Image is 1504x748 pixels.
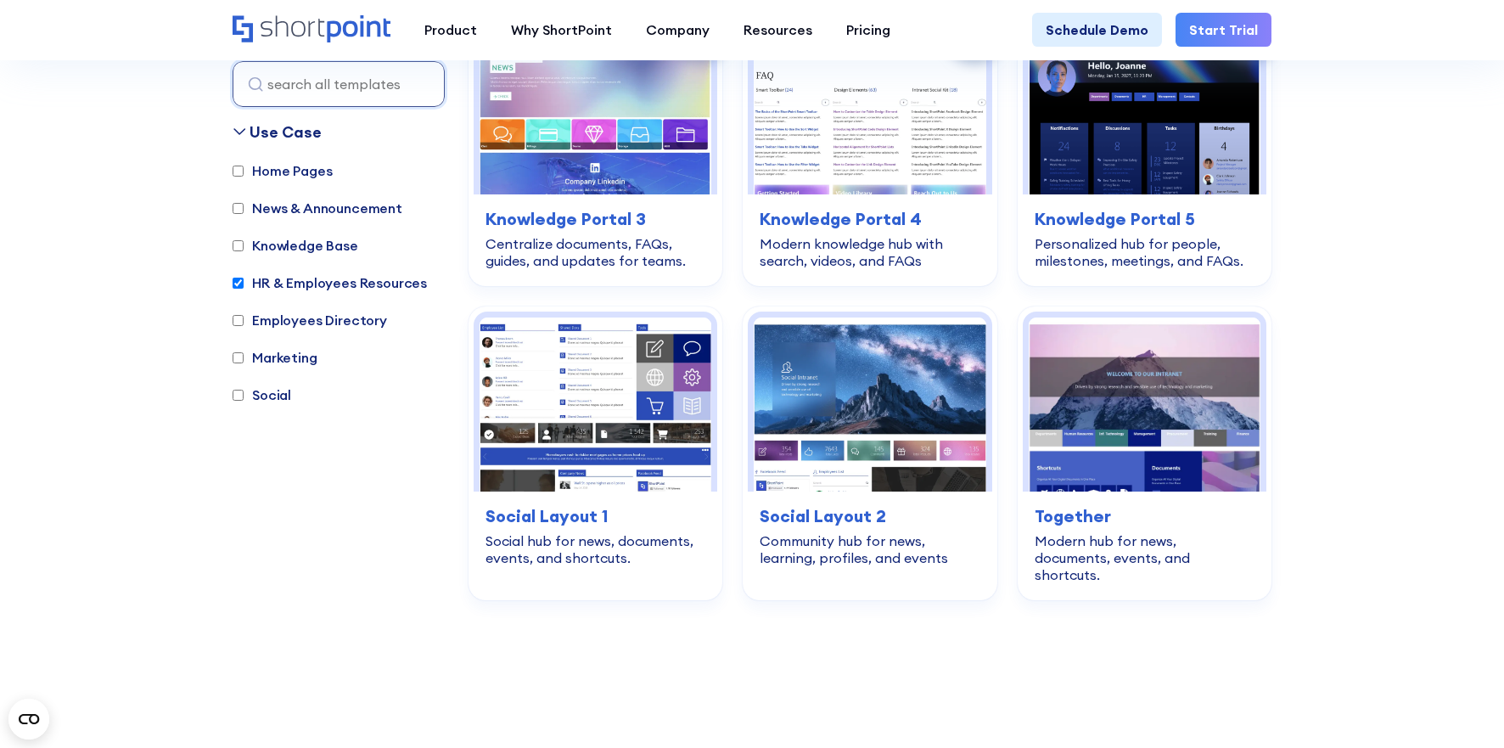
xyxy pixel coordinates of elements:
[233,347,317,368] label: Marketing
[233,166,244,177] input: Home Pages
[469,307,722,600] a: SharePoint social intranet template: Social hub for news, documents, events, and shortcuts.Social...
[250,121,322,143] div: Use Case
[1198,551,1504,748] iframe: Chat Widget
[1035,235,1254,269] div: Personalized hub for people, milestones, meetings, and FAQs.
[1029,318,1260,492] img: Intranet homepage template: Modern hub for news, documents, events, and shortcuts.
[485,532,705,566] div: Social hub for news, documents, events, and shortcuts.
[1035,503,1254,529] h3: Together
[8,699,49,740] button: Open CMP widget
[233,160,332,181] label: Home Pages
[760,503,979,529] h3: Social Layout 2
[1018,307,1271,600] a: Intranet homepage template: Modern hub for news, documents, events, and shortcuts.TogetherModern ...
[485,206,705,232] h3: Knowledge Portal 3
[754,20,985,194] img: sharepoint wiki template: Modern knowledge hub with search, videos, and FAQs
[743,9,996,286] a: sharepoint wiki template: Modern knowledge hub with search, videos, and FAQsKnowledge Portal 4Mod...
[233,273,427,293] label: HR & Employees Resources
[727,13,829,47] a: Resources
[485,235,705,269] div: Centralize documents, FAQs, guides, and updates for teams.
[480,318,711,492] img: SharePoint social intranet template: Social hub for news, documents, events, and shortcuts.
[829,13,907,47] a: Pricing
[233,390,244,401] input: Social
[760,206,979,232] h3: Knowledge Portal 4
[233,385,291,405] label: Social
[480,20,711,194] img: best SharePoint template for knowledge base: Centralize documents, FAQs, guides, and updates for ...
[233,235,358,256] label: Knowledge Base
[1029,20,1260,194] img: SharePoint profile page: Personalized hub for people, milestones, meetings, and FAQs.
[233,240,244,251] input: Knowledge Base
[1018,9,1271,286] a: SharePoint profile page: Personalized hub for people, milestones, meetings, and FAQs.Knowledge Po...
[407,13,494,47] a: Product
[846,20,890,40] div: Pricing
[424,20,477,40] div: Product
[233,310,387,330] label: Employees Directory
[233,61,445,107] input: search all templates
[743,307,996,600] a: SharePoint community site: Community hub for news, learning, profiles, and eventsSocial Layout 2C...
[233,352,244,363] input: Marketing
[485,503,705,529] h3: Social Layout 1
[233,198,402,218] label: News & Announcement
[629,13,727,47] a: Company
[233,315,244,326] input: Employees Directory
[511,20,612,40] div: Why ShortPoint
[469,9,722,286] a: best SharePoint template for knowledge base: Centralize documents, FAQs, guides, and updates for ...
[233,203,244,214] input: News & Announcement
[744,20,812,40] div: Resources
[1035,206,1254,232] h3: Knowledge Portal 5
[754,318,985,492] img: SharePoint community site: Community hub for news, learning, profiles, and events
[233,278,244,289] input: HR & Employees Resources
[646,20,710,40] div: Company
[760,235,979,269] div: Modern knowledge hub with search, videos, and FAQs
[1032,13,1162,47] a: Schedule Demo
[494,13,629,47] a: Why ShortPoint
[1176,13,1271,47] a: Start Trial
[760,532,979,566] div: Community hub for news, learning, profiles, and events
[233,15,390,44] a: Home
[1035,532,1254,583] div: Modern hub for news, documents, events, and shortcuts.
